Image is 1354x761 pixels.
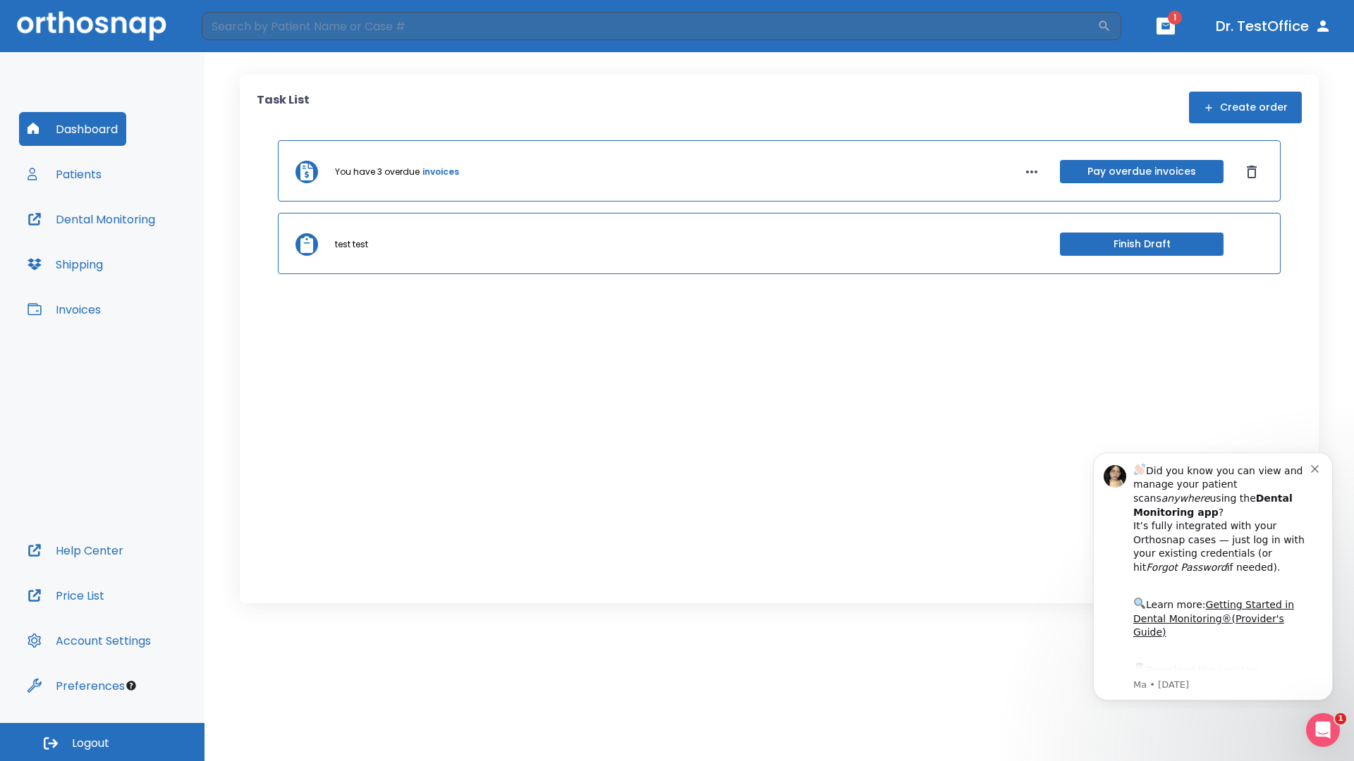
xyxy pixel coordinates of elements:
[19,112,126,146] button: Dashboard
[19,579,113,612] button: Price List
[1072,440,1354,709] iframe: Intercom notifications message
[19,157,110,191] button: Patients
[1306,713,1340,747] iframe: Intercom live chat
[1168,11,1182,25] span: 1
[61,239,239,252] p: Message from Ma, sent 6w ago
[1335,713,1346,724] span: 1
[335,166,420,178] p: You have 3 overdue
[19,533,132,567] button: Help Center
[422,166,459,178] a: invoices
[125,679,138,692] div: Tooltip anchor
[1240,161,1263,183] button: Dismiss
[202,12,1097,40] input: Search by Patient Name or Case #
[19,669,133,703] button: Preferences
[19,624,159,657] button: Account Settings
[17,11,166,40] img: Orthosnap
[257,92,310,123] p: Task List
[19,292,109,326] button: Invoices
[1060,233,1224,256] button: Finish Draft
[72,736,109,751] span: Logout
[1189,92,1302,123] button: Create order
[61,221,239,293] div: Download the app: | ​ Let us know if you need help getting started!
[239,22,250,33] button: Dismiss notification
[19,247,111,281] button: Shipping
[335,238,368,251] p: test test
[19,202,164,236] button: Dental Monitoring
[1060,160,1224,183] button: Pay overdue invoices
[1210,13,1337,39] button: Dr. TestOffice
[61,225,187,250] a: App Store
